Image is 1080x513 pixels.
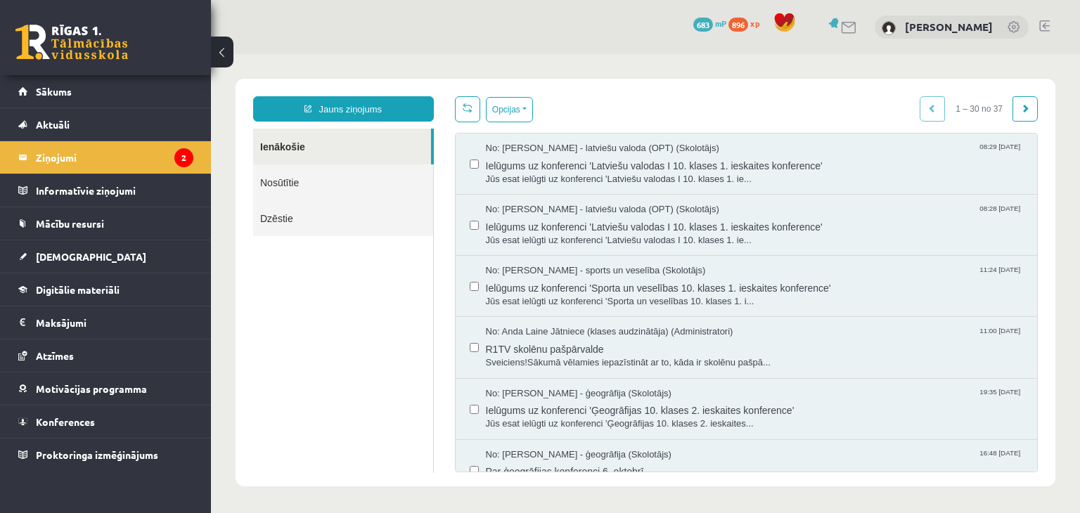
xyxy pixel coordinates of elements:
span: Ielūgums uz konferenci 'Latviešu valodas I 10. klases 1. ieskaites konference' [275,101,813,119]
span: Jūs esat ielūgti uz konferenci 'Sporta un veselības 10. klases 1. i... [275,241,813,254]
span: 11:00 [DATE] [766,271,812,282]
span: R1TV skolēnu pašpārvalde [275,285,813,302]
span: 1 – 30 no 37 [734,42,802,67]
span: Jūs esat ielūgti uz konferenci 'Latviešu valodas I 10. klases 1. ie... [275,119,813,132]
a: Ziņojumi2 [18,141,193,174]
i: 2 [174,148,193,167]
span: Sveiciens!Sākumā vēlamies iepazīstināt ar to, kāda ir skolēnu pašpā... [275,302,813,316]
span: mP [715,18,726,29]
a: Konferences [18,405,193,438]
img: Angelisa Kuzņecova [882,21,896,35]
span: 11:24 [DATE] [766,210,812,221]
span: Proktoringa izmēģinājums [36,448,158,461]
span: 19:35 [DATE] [766,333,812,344]
a: Nosūtītie [42,110,222,146]
a: Rīgas 1. Tālmācības vidusskola [15,25,128,60]
span: 16:48 [DATE] [766,394,812,405]
a: Atzīmes [18,339,193,372]
span: Motivācijas programma [36,382,147,395]
span: Ielūgums uz konferenci 'Ģeogrāfijas 10. klases 2. ieskaites konference' [275,346,813,363]
span: Konferences [36,415,95,428]
span: No: [PERSON_NAME] - sports un veselība (Skolotājs) [275,210,495,223]
span: Jūs esat ielūgti uz konferenci 'Ģeogrāfijas 10. klases 2. ieskaites... [275,363,813,377]
a: Jauns ziņojums [42,42,223,67]
span: No: Anda Laine Jātniece (klases audzinātāja) (Administratori) [275,271,522,285]
span: Jūs esat ielūgti uz konferenci 'Latviešu valodas I 10. klases 1. ie... [275,180,813,193]
span: Digitālie materiāli [36,283,120,296]
span: No: [PERSON_NAME] - ģeogrāfija (Skolotājs) [275,394,461,408]
a: Ienākošie [42,74,220,110]
a: [DEMOGRAPHIC_DATA] [18,240,193,273]
span: [DEMOGRAPHIC_DATA] [36,250,146,263]
span: 08:29 [DATE] [766,88,812,98]
a: No: [PERSON_NAME] - ģeogrāfija (Skolotājs) 19:35 [DATE] Ielūgums uz konferenci 'Ģeogrāfijas 10. k... [275,333,813,377]
a: No: [PERSON_NAME] - latviešu valoda (OPT) (Skolotājs) 08:28 [DATE] Ielūgums uz konferenci 'Latvie... [275,149,813,193]
a: Sākums [18,75,193,108]
legend: Informatīvie ziņojumi [36,174,193,207]
a: Dzēstie [42,146,222,182]
a: [PERSON_NAME] [905,20,993,34]
span: No: [PERSON_NAME] - latviešu valoda (OPT) (Skolotājs) [275,88,508,101]
a: Motivācijas programma [18,372,193,405]
a: No: Anda Laine Jātniece (klases audzinātāja) (Administratori) 11:00 [DATE] R1TV skolēnu pašpārval... [275,271,813,315]
span: xp [750,18,759,29]
button: Opcijas [275,43,322,68]
span: Mācību resursi [36,217,104,230]
a: Mācību resursi [18,207,193,240]
span: No: [PERSON_NAME] - latviešu valoda (OPT) (Skolotājs) [275,149,508,162]
span: 896 [728,18,748,32]
span: Sākums [36,85,72,98]
a: No: [PERSON_NAME] - ģeogrāfija (Skolotājs) 16:48 [DATE] Par ģeogrāfijas konferenci 6. oktobrī. [275,394,813,438]
span: Ielūgums uz konferenci 'Latviešu valodas I 10. klases 1. ieskaites konference' [275,162,813,180]
a: Aktuāli [18,108,193,141]
a: Proktoringa izmēģinājums [18,439,193,471]
a: Informatīvie ziņojumi [18,174,193,207]
legend: Maksājumi [36,306,193,339]
span: Aktuāli [36,118,70,131]
span: Atzīmes [36,349,74,362]
a: Maksājumi [18,306,193,339]
span: 683 [693,18,713,32]
legend: Ziņojumi [36,141,193,174]
a: 896 xp [728,18,766,29]
span: Ielūgums uz konferenci 'Sporta un veselības 10. klases 1. ieskaites konference' [275,223,813,241]
span: No: [PERSON_NAME] - ģeogrāfija (Skolotājs) [275,333,461,346]
a: No: [PERSON_NAME] - latviešu valoda (OPT) (Skolotājs) 08:29 [DATE] Ielūgums uz konferenci 'Latvie... [275,88,813,131]
span: 08:28 [DATE] [766,149,812,160]
span: Par ģeogrāfijas konferenci 6. oktobrī. [275,407,813,424]
a: No: [PERSON_NAME] - sports un veselība (Skolotājs) 11:24 [DATE] Ielūgums uz konferenci 'Sporta un... [275,210,813,254]
a: 683 mP [693,18,726,29]
a: Digitālie materiāli [18,273,193,306]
